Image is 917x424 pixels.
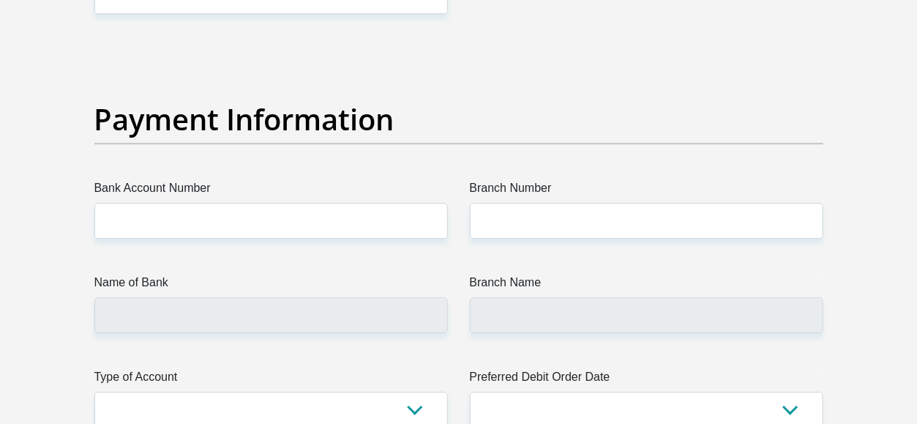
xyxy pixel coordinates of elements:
[94,102,823,137] h2: Payment Information
[94,179,448,203] label: Bank Account Number
[94,274,448,297] label: Name of Bank
[470,297,823,333] input: Branch Name
[470,368,823,392] label: Preferred Debit Order Date
[94,297,448,333] input: Name of Bank
[94,368,448,392] label: Type of Account
[470,274,823,297] label: Branch Name
[470,179,823,203] label: Branch Number
[470,203,823,239] input: Branch Number
[94,203,448,239] input: Bank Account Number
